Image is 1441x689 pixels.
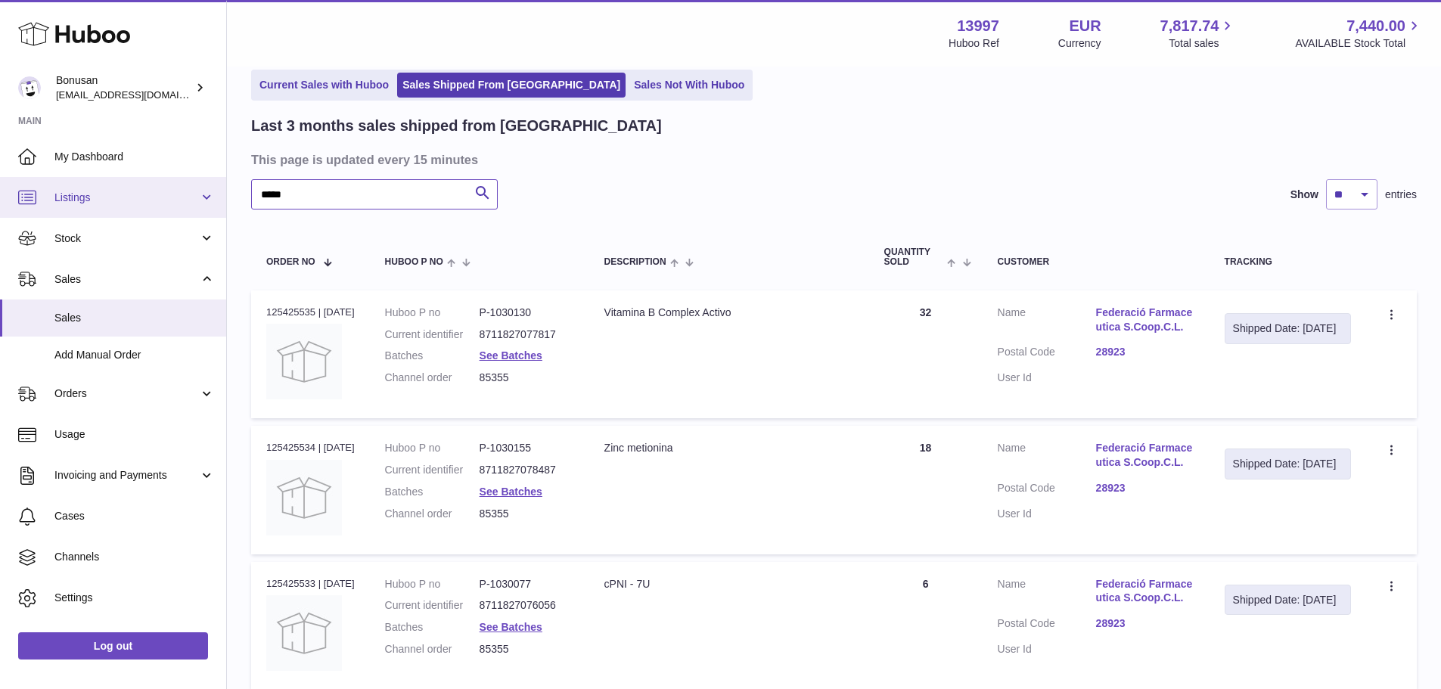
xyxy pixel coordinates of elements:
[480,486,542,498] a: See Batches
[1233,593,1343,607] div: Shipped Date: [DATE]
[54,550,215,564] span: Channels
[1385,188,1417,202] span: entries
[1160,16,1237,51] a: 7,817.74 Total sales
[266,306,355,319] div: 125425535 | [DATE]
[1096,441,1194,470] a: Federació Farmaceutica S.Coop.C.L.
[998,345,1096,363] dt: Postal Code
[998,441,1096,473] dt: Name
[54,386,199,401] span: Orders
[1096,345,1194,359] a: 28923
[54,509,215,523] span: Cases
[1069,16,1101,36] strong: EUR
[385,485,480,499] dt: Batches
[998,616,1096,635] dt: Postal Code
[54,191,199,205] span: Listings
[385,577,480,591] dt: Huboo P no
[385,463,480,477] dt: Current identifier
[957,16,999,36] strong: 13997
[998,371,1096,385] dt: User Id
[998,481,1096,499] dt: Postal Code
[251,116,662,136] h2: Last 3 months sales shipped from [GEOGRAPHIC_DATA]
[266,257,315,267] span: Order No
[1058,36,1101,51] div: Currency
[397,73,626,98] a: Sales Shipped From [GEOGRAPHIC_DATA]
[1233,457,1343,471] div: Shipped Date: [DATE]
[1290,188,1318,202] label: Show
[18,632,208,660] a: Log out
[480,306,574,320] dd: P-1030130
[998,577,1096,610] dt: Name
[1096,481,1194,495] a: 28923
[54,348,215,362] span: Add Manual Order
[385,306,480,320] dt: Huboo P no
[998,642,1096,656] dt: User Id
[54,591,215,605] span: Settings
[54,272,199,287] span: Sales
[1225,257,1352,267] div: Tracking
[54,311,215,325] span: Sales
[604,577,854,591] div: cPNI - 7U
[480,642,574,656] dd: 85355
[266,324,342,399] img: no-photo.jpg
[56,73,192,102] div: Bonusan
[1096,616,1194,631] a: 28923
[604,441,854,455] div: Zinc metionina
[998,507,1096,521] dt: User Id
[254,73,394,98] a: Current Sales with Huboo
[54,427,215,442] span: Usage
[629,73,750,98] a: Sales Not With Huboo
[54,468,199,483] span: Invoicing and Payments
[604,306,854,320] div: Vitamina B Complex Activo
[266,441,355,455] div: 125425534 | [DATE]
[949,36,999,51] div: Huboo Ref
[1295,36,1423,51] span: AVAILABLE Stock Total
[385,507,480,521] dt: Channel order
[385,620,480,635] dt: Batches
[251,151,1413,168] h3: This page is updated every 15 minutes
[1096,577,1194,606] a: Federació Farmaceutica S.Coop.C.L.
[998,257,1194,267] div: Customer
[385,257,443,267] span: Huboo P no
[1160,16,1219,36] span: 7,817.74
[266,595,342,671] img: no-photo.jpg
[385,441,480,455] dt: Huboo P no
[266,577,355,591] div: 125425533 | [DATE]
[385,598,480,613] dt: Current identifier
[480,327,574,342] dd: 8711827077817
[385,642,480,656] dt: Channel order
[480,463,574,477] dd: 8711827078487
[1233,321,1343,336] div: Shipped Date: [DATE]
[385,349,480,363] dt: Batches
[480,621,542,633] a: See Batches
[1295,16,1423,51] a: 7,440.00 AVAILABLE Stock Total
[869,290,983,418] td: 32
[1096,306,1194,334] a: Federació Farmaceutica S.Coop.C.L.
[480,441,574,455] dd: P-1030155
[266,460,342,535] img: no-photo.jpg
[884,247,944,267] span: Quantity Sold
[480,371,574,385] dd: 85355
[1346,16,1405,36] span: 7,440.00
[604,257,666,267] span: Description
[480,598,574,613] dd: 8711827076056
[998,306,1096,338] dt: Name
[385,327,480,342] dt: Current identifier
[54,231,199,246] span: Stock
[480,507,574,521] dd: 85355
[18,76,41,99] img: internalAdmin-13997@internal.huboo.com
[480,577,574,591] dd: P-1030077
[56,88,222,101] span: [EMAIL_ADDRESS][DOMAIN_NAME]
[869,426,983,554] td: 18
[480,349,542,362] a: See Batches
[54,150,215,164] span: My Dashboard
[385,371,480,385] dt: Channel order
[1169,36,1236,51] span: Total sales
